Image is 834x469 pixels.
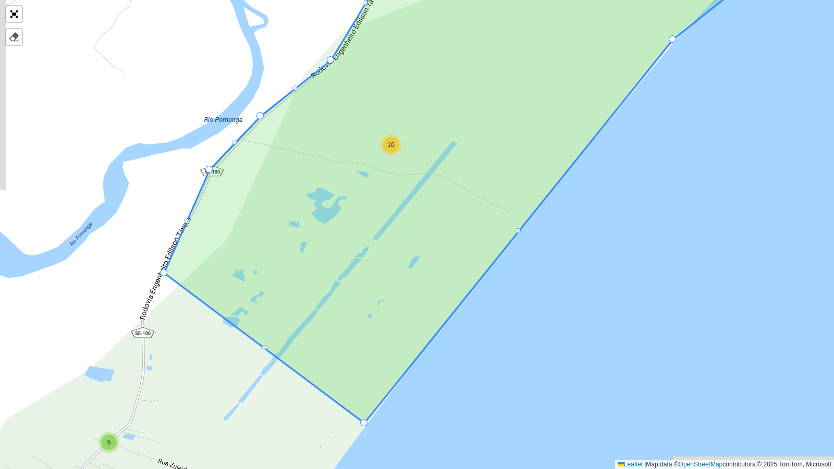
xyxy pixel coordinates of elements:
[6,6,22,22] a: Abrir mapa em tela cheia
[387,141,394,149] span: 10
[618,461,643,468] a: Leaflet
[615,460,834,469] div: Map data © contributors,© 2025 TomTom, Microsoft
[6,29,22,45] div: Remover camada(s)
[99,432,119,453] div: 5
[107,439,111,446] span: 5
[644,461,646,468] span: |
[679,461,723,468] a: OpenStreetMap
[381,134,401,155] div: 10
